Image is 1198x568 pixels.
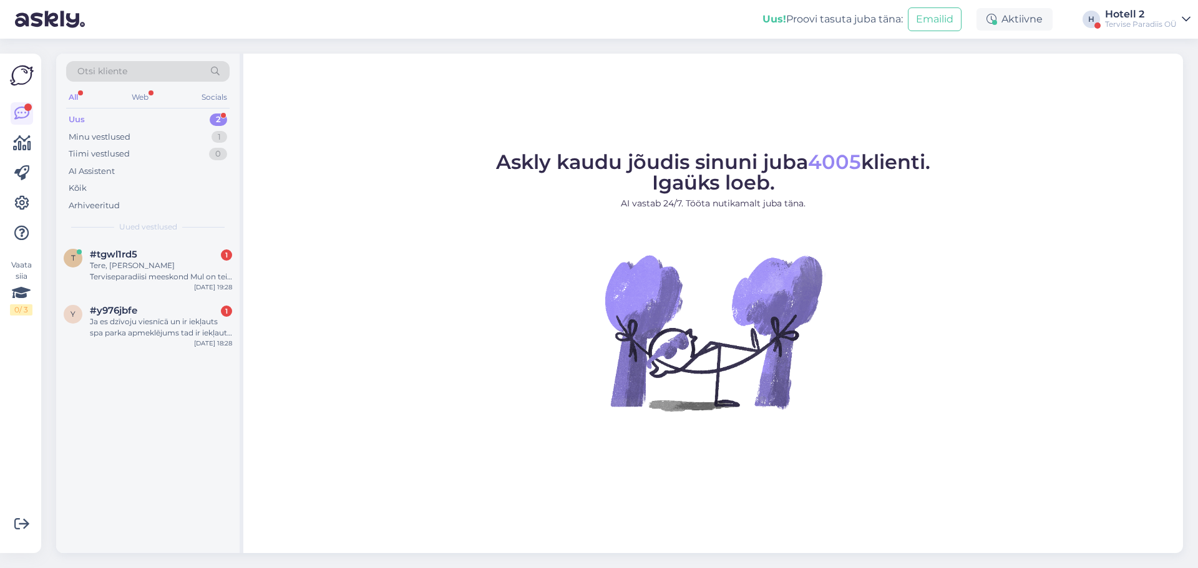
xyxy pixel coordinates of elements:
div: Arhiveeritud [69,200,120,212]
div: Tere, [PERSON_NAME] Terviseparadiisi meeskond Mul on teie juures broneering (EE330615, [PERSON_NA... [90,260,232,282]
span: 4005 [808,150,861,174]
div: Hotell 2 [1105,9,1177,19]
div: 0 / 3 [10,304,32,315]
div: 1 [221,249,232,261]
div: 1 [221,306,232,317]
p: AI vastab 24/7. Tööta nutikamalt juba täna. [496,197,930,210]
div: 2 [210,113,227,126]
span: Otsi kliente [77,65,127,78]
div: Tervise Paradiis OÜ [1105,19,1177,29]
span: t [71,253,75,262]
div: Web [129,89,151,105]
span: y [71,309,75,319]
div: H [1083,11,1100,28]
img: No Chat active [601,220,825,445]
div: Ja es dzīvoju viesnīcā un ir iekļauts spa parka apmeklējums tad ir iekļauta [PERSON_NAME]? [90,316,232,339]
div: [DATE] 19:28 [194,282,232,292]
img: Askly Logo [10,64,34,87]
div: Uus [69,113,85,126]
div: 1 [212,131,227,143]
div: Minu vestlused [69,131,130,143]
div: Tiimi vestlused [69,148,130,160]
span: #y976jbfe [90,305,137,316]
div: 0 [209,148,227,160]
div: Kõik [69,182,87,195]
div: [DATE] 18:28 [194,339,232,348]
a: Hotell 2Tervise Paradiis OÜ [1105,9,1191,29]
span: Uued vestlused [119,221,177,233]
button: Emailid [908,7,962,31]
div: Proovi tasuta juba täna: [762,12,903,27]
span: #tgwl1rd5 [90,249,137,260]
div: Socials [199,89,230,105]
div: All [66,89,80,105]
div: AI Assistent [69,165,115,178]
div: Aktiivne [976,8,1053,31]
span: Askly kaudu jõudis sinuni juba klienti. Igaüks loeb. [496,150,930,195]
b: Uus! [762,13,786,25]
div: Vaata siia [10,259,32,315]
